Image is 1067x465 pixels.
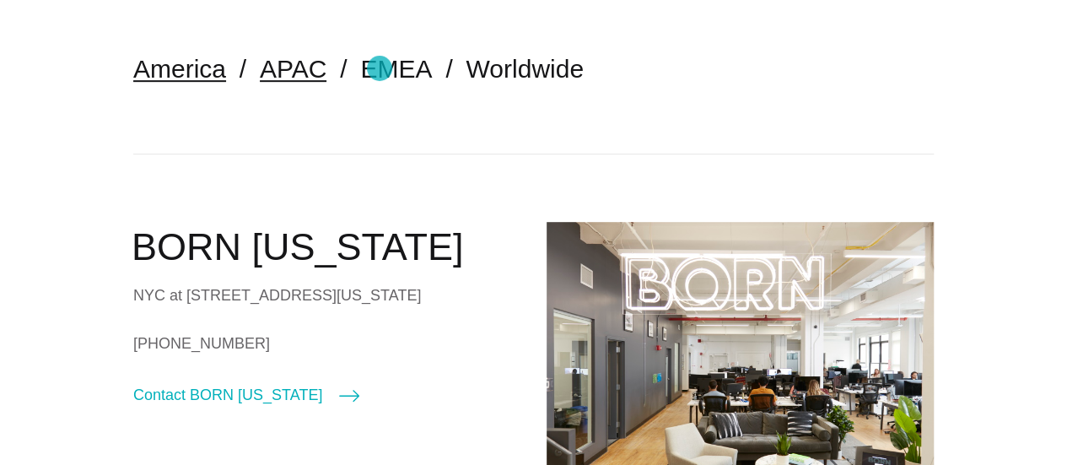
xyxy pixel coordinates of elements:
a: Contact BORN [US_STATE] [133,383,359,407]
a: [PHONE_NUMBER] [133,331,521,356]
a: Worldwide [466,55,584,83]
h2: BORN [US_STATE] [132,222,521,273]
a: EMEA [360,55,432,83]
a: America [133,55,226,83]
div: NYC at [STREET_ADDRESS][US_STATE] [133,283,521,308]
a: APAC [260,55,326,83]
